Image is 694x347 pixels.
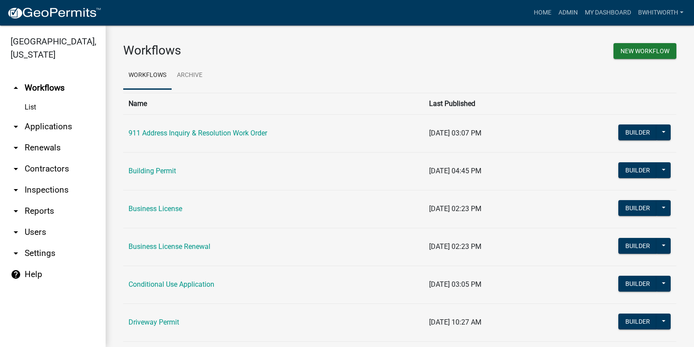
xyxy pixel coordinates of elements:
a: 911 Address Inquiry & Resolution Work Order [129,129,267,137]
a: Home [530,4,555,21]
i: arrow_drop_down [11,248,21,259]
a: Business License Renewal [129,242,210,251]
a: Building Permit [129,167,176,175]
i: arrow_drop_up [11,83,21,93]
span: [DATE] 02:23 PM [429,205,481,213]
button: Builder [618,124,657,140]
button: Builder [618,314,657,329]
span: [DATE] 03:05 PM [429,280,481,289]
button: Builder [618,162,657,178]
button: Builder [618,238,657,254]
span: [DATE] 04:45 PM [429,167,481,175]
a: BWhitworth [635,4,687,21]
i: help [11,269,21,280]
a: Workflows [123,62,172,90]
th: Name [123,93,424,114]
span: [DATE] 10:27 AM [429,318,481,326]
button: Builder [618,200,657,216]
a: Archive [172,62,208,90]
span: [DATE] 03:07 PM [429,129,481,137]
i: arrow_drop_down [11,142,21,153]
i: arrow_drop_down [11,121,21,132]
a: Driveway Permit [129,318,179,326]
a: Admin [555,4,581,21]
a: My Dashboard [581,4,635,21]
i: arrow_drop_down [11,206,21,216]
a: Conditional Use Application [129,280,214,289]
button: Builder [618,276,657,292]
i: arrow_drop_down [11,227,21,237]
a: Business License [129,205,182,213]
h3: Workflows [123,43,393,58]
i: arrow_drop_down [11,185,21,195]
button: New Workflow [613,43,676,59]
i: arrow_drop_down [11,164,21,174]
th: Last Published [424,93,549,114]
span: [DATE] 02:23 PM [429,242,481,251]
